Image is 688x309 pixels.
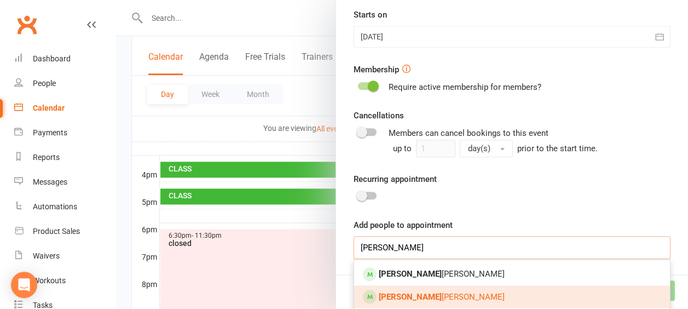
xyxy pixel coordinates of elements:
div: Calendar [33,104,65,112]
label: Recurring appointment [354,173,437,186]
div: Payments [33,128,67,137]
label: Cancellations [354,109,404,122]
span: [PERSON_NAME] [379,292,505,302]
div: Reports [33,153,60,162]
div: up to [393,140,513,157]
div: Open Intercom Messenger [11,272,37,298]
div: Dashboard [33,54,71,63]
div: Automations [33,202,77,211]
a: Automations [14,194,115,219]
label: Membership [354,63,399,76]
div: Waivers [33,251,60,260]
div: Workouts [33,276,66,285]
input: Search and members and prospects [354,236,670,259]
a: Clubworx [13,11,41,38]
a: Payments [14,121,115,145]
span: prior to the start time. [517,144,598,153]
a: People [14,71,115,96]
div: Product Sales [33,227,80,236]
div: Messages [33,178,67,186]
label: Add people to appointment [354,219,453,232]
a: Product Sales [14,219,115,244]
span: [PERSON_NAME] [379,269,505,279]
a: Messages [14,170,115,194]
a: Calendar [14,96,115,121]
div: People [33,79,56,88]
div: Require active membership for members? [389,81,541,94]
a: Workouts [14,268,115,293]
strong: [PERSON_NAME] [379,292,442,302]
strong: [PERSON_NAME] [379,269,442,279]
div: Members can cancel bookings to this event [389,127,670,157]
a: Waivers [14,244,115,268]
a: Dashboard [14,47,115,71]
label: Starts on [354,8,387,21]
a: Reports [14,145,115,170]
button: day(s) [460,140,513,157]
span: day(s) [468,144,490,153]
